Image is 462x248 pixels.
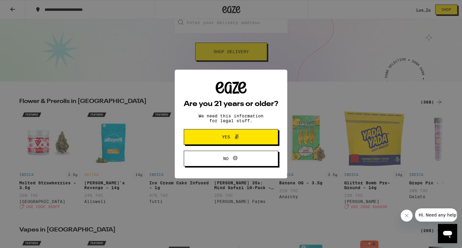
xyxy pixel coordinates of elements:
iframe: Message from company [415,208,457,222]
h2: Are you 21 years or older? [184,101,278,108]
button: No [184,151,278,166]
span: No [223,156,229,161]
iframe: Close message [401,210,413,222]
p: We need this information for legal stuff. [193,113,269,123]
span: Yes [222,135,230,139]
span: Hi. Need any help? [4,4,43,9]
button: Yes [184,129,278,145]
iframe: Button to launch messaging window [438,224,457,243]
